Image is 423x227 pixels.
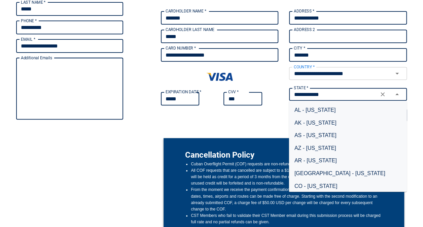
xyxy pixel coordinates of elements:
label: EXPIRATION DATE * [166,89,202,95]
li: Cuban Overflight Permit (COF) requests are non-refundable once the purchase has been made. [191,161,383,167]
li: AS - [US_STATE] [289,129,407,142]
label: PHONE * [21,18,37,24]
label: ADDRESS 2 [294,27,315,32]
button: Open [389,69,404,78]
label: EMAIL * [21,36,35,42]
label: CARD NUMBER * [166,45,196,51]
label: COUNTRY * [294,64,315,70]
li: AZ - [US_STATE] [289,141,407,154]
label: ADDRESS * [294,8,315,14]
li: AR - [US_STATE] [289,154,407,167]
li: CST Members who fail to validate their CST Member email during this submission process will be ch... [191,213,383,225]
button: Close [389,90,404,99]
li: From the moment we receive the payment confirmation, up to 1 additional modification to tail numb... [191,187,383,213]
label: CVV * [228,89,239,95]
button: Clear [375,90,390,99]
p: Up to X email addresses separated by a comma [21,121,118,127]
label: CARDHOLDER NAME * [166,8,206,14]
label: STATE * [294,85,309,91]
label: CITY * [294,45,305,51]
li: All COF requests that are cancelled are subject to a $170.00 USD cancellation fee. The remaining ... [191,167,383,187]
p: Cancellation Policy [185,149,383,161]
li: AL - [US_STATE] [289,103,407,116]
li: CO - [US_STATE] [289,180,407,192]
label: Additional Emails [21,55,52,61]
label: CARDHOLDER LAST NAME [166,27,214,32]
li: [GEOGRAPHIC_DATA] - [US_STATE] [289,167,407,180]
li: AK - [US_STATE] [289,116,407,129]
